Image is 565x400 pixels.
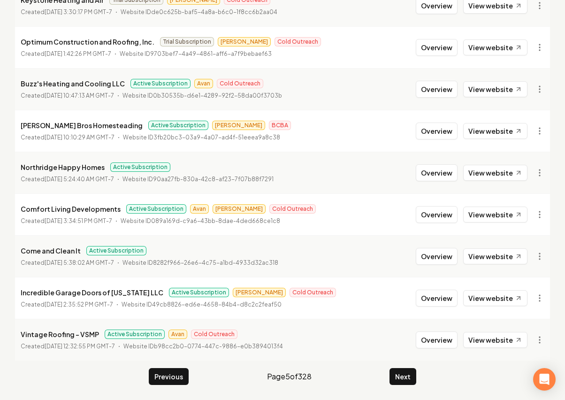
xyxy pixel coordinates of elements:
[123,342,283,351] p: Website ID b98cc2b0-0774-447c-9886-e0b3894013f4
[416,39,458,56] button: Overview
[21,329,99,340] p: Vintage Roofing - VSMP
[122,258,278,268] p: Website ID 8282f966-26e6-4c75-a1bd-4933d32ac318
[105,330,165,339] span: Active Subscription
[86,246,146,255] span: Active Subscription
[213,204,266,214] span: [PERSON_NAME]
[45,8,112,15] time: [DATE] 3:30:17 PM GMT-7
[416,248,458,265] button: Overview
[45,176,114,183] time: [DATE] 5:24:40 AM GMT-7
[269,204,316,214] span: Cold Outreach
[463,332,527,348] a: View website
[190,204,209,214] span: Avan
[148,121,208,130] span: Active Subscription
[122,175,274,184] p: Website ID 90aa27fb-830a-42c8-af23-7f07b88f7291
[123,133,280,142] p: Website ID 3fb20bc3-03a9-4a07-ad4f-51eeea9a8c38
[121,216,280,226] p: Website ID 089a169d-c9a6-43bb-8dae-4ded668ce1c8
[416,290,458,307] button: Overview
[21,216,112,226] p: Created
[416,331,458,348] button: Overview
[21,245,81,256] p: Come and Clean It
[21,36,154,47] p: Optimum Construction and Roofing, Inc.
[21,133,115,142] p: Created
[463,39,527,55] a: View website
[533,368,556,391] div: Open Intercom Messenger
[217,79,263,88] span: Cold Outreach
[463,81,527,97] a: View website
[416,206,458,223] button: Overview
[21,91,114,100] p: Created
[21,342,115,351] p: Created
[21,203,121,215] p: Comfort Living Developments
[45,259,114,266] time: [DATE] 5:38:02 AM GMT-7
[169,288,229,297] span: Active Subscription
[21,78,125,89] p: Buzz's Heating and Cooling LLC
[45,50,111,57] time: [DATE] 1:42:26 PM GMT-7
[21,300,113,309] p: Created
[269,121,291,130] span: BCBA
[45,134,115,141] time: [DATE] 10:10:29 AM GMT-7
[45,92,114,99] time: [DATE] 10:47:13 AM GMT-7
[122,91,282,100] p: Website ID 0b30535b-d6e1-4289-92f2-58da00f3703b
[120,49,272,59] p: Website ID 9703bef7-4a49-4861-aff6-a7f9bebaef63
[416,164,458,181] button: Overview
[463,207,527,223] a: View website
[168,330,187,339] span: Avan
[160,37,214,46] span: Trial Subscription
[149,368,189,385] button: Previous
[45,217,112,224] time: [DATE] 3:34:51 PM GMT-7
[126,204,186,214] span: Active Subscription
[45,343,115,350] time: [DATE] 12:32:55 PM GMT-7
[463,248,527,264] a: View website
[21,49,111,59] p: Created
[21,287,163,298] p: Incredible Garage Doors of [US_STATE] LLC
[21,120,143,131] p: [PERSON_NAME] Bros Homesteading
[121,8,277,17] p: Website ID de0c625b-baf5-4a8a-b6c0-1f8cc6b2aa04
[21,258,114,268] p: Created
[122,300,282,309] p: Website ID 49cb8826-ed6e-4658-84b4-d8c2c2feaf50
[191,330,237,339] span: Cold Outreach
[218,37,271,46] span: [PERSON_NAME]
[233,288,286,297] span: [PERSON_NAME]
[267,371,312,382] span: Page 5 of 328
[463,290,527,306] a: View website
[389,368,416,385] button: Next
[21,8,112,17] p: Created
[110,162,170,172] span: Active Subscription
[212,121,265,130] span: [PERSON_NAME]
[463,123,527,139] a: View website
[130,79,191,88] span: Active Subscription
[416,123,458,139] button: Overview
[463,165,527,181] a: View website
[194,79,213,88] span: Avan
[275,37,321,46] span: Cold Outreach
[21,162,105,173] p: Northridge Happy Homes
[45,301,113,308] time: [DATE] 2:35:52 PM GMT-7
[416,81,458,98] button: Overview
[290,288,336,297] span: Cold Outreach
[21,175,114,184] p: Created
